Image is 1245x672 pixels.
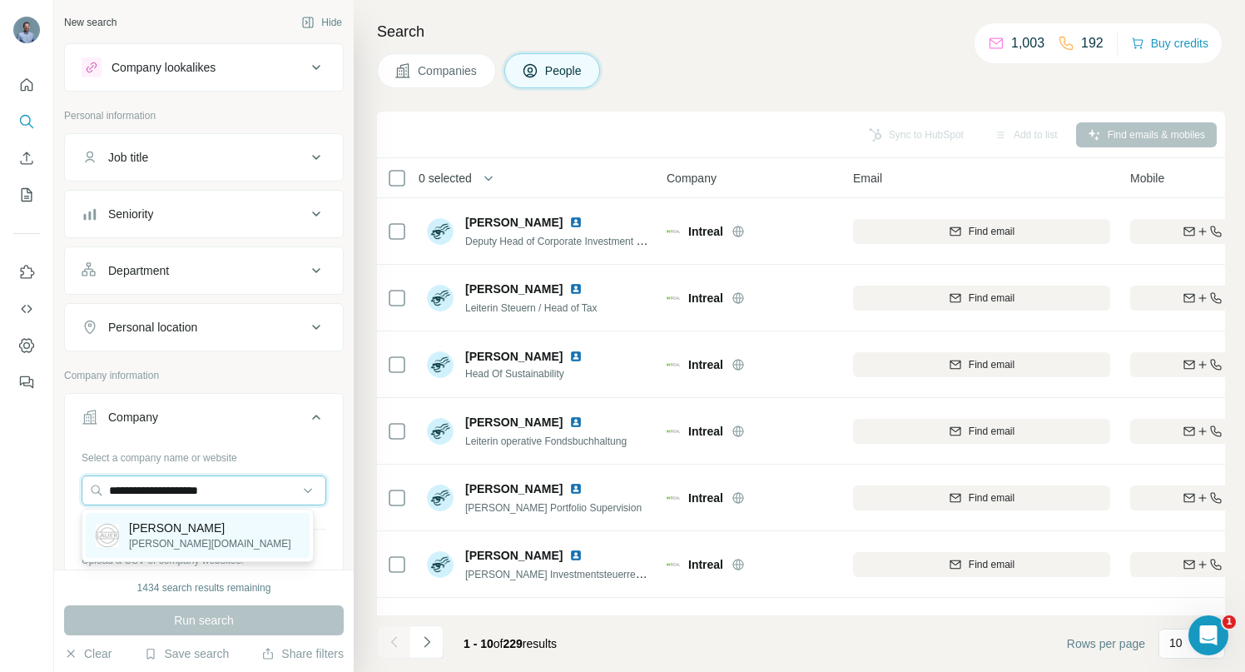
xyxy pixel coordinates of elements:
span: of [494,637,503,650]
button: Save search [144,645,229,662]
span: Find email [969,424,1014,439]
div: 1434 search results remaining [137,580,271,595]
span: [PERSON_NAME] [465,547,563,564]
span: [PERSON_NAME] [465,348,563,365]
span: Mobile [1130,170,1164,187]
span: Find email [969,490,1014,505]
span: Email [853,170,882,187]
button: Find email [853,485,1110,510]
img: Logo of Intreal [667,491,680,505]
span: Find email [969,291,1014,306]
img: Avatar [427,351,454,378]
img: Logo of Intreal [667,291,680,305]
span: Intreal [688,556,723,573]
div: Personal location [108,319,197,336]
img: Avatar [427,485,454,511]
button: Use Surfe API [13,294,40,324]
span: [PERSON_NAME] [465,281,563,297]
button: Find email [853,419,1110,444]
p: 192 [1081,33,1104,53]
img: Avatar [13,17,40,43]
img: LinkedIn logo [569,350,583,363]
span: Find email [969,557,1014,572]
span: Company [667,170,717,187]
button: Personal location [65,307,343,347]
div: Select a company name or website [82,444,326,465]
button: Department [65,251,343,291]
span: Deputy Head of Corporate Investment Management [465,234,694,247]
p: 10 [1169,635,1183,651]
p: 1,003 [1011,33,1044,53]
img: LinkedIn logo [569,482,583,495]
img: Avatar [427,285,454,311]
button: Find email [853,552,1110,577]
button: My lists [13,180,40,210]
button: Quick start [13,70,40,100]
img: Lauer [96,524,119,547]
div: Job title [108,149,148,166]
p: Personal information [64,108,344,123]
div: Company [108,409,158,426]
img: LinkedIn logo [569,416,583,429]
button: Clear [64,645,112,662]
span: Leiterin Steuern / Head of Tax [465,302,598,314]
p: [PERSON_NAME][DOMAIN_NAME] [129,536,291,551]
span: [PERSON_NAME] [465,480,563,497]
span: Intreal [688,290,723,306]
img: Avatar [427,418,454,445]
span: 0 selected [419,170,472,187]
img: Avatar [427,551,454,578]
button: Navigate to next page [410,625,444,659]
span: 229 [503,637,523,650]
div: Seniority [108,206,153,222]
button: Find email [853,219,1110,244]
span: [PERSON_NAME] Investmentsteuerrecht [465,567,649,580]
img: Logo of Intreal [667,558,680,571]
span: [PERSON_NAME] Portfolio Supervision [465,502,642,514]
button: Dashboard [13,331,40,361]
img: Logo of Intreal [667,425,680,438]
p: Your list is private and won't be saved or shared. [82,568,326,583]
img: Logo of Intreal [667,358,680,371]
span: [PERSON_NAME] [465,414,563,431]
button: Seniority [65,194,343,234]
span: Intreal [688,490,723,506]
div: Company lookalikes [112,59,216,76]
p: Company information [64,368,344,383]
span: Find email [969,224,1014,239]
button: Feedback [13,367,40,397]
img: Avatar [427,218,454,245]
span: Find email [969,357,1014,372]
button: Find email [853,352,1110,377]
button: Job title [65,137,343,177]
button: Share filters [261,645,344,662]
span: Companies [418,62,479,79]
span: [PERSON_NAME] [465,214,563,231]
span: Intreal [688,423,723,440]
span: People [545,62,583,79]
span: Intreal [688,223,723,240]
button: Enrich CSV [13,143,40,173]
button: Search [13,107,40,137]
iframe: Intercom live chat [1188,615,1228,655]
button: Company lookalikes [65,47,343,87]
button: Buy credits [1131,32,1208,55]
img: Logo of Intreal [667,225,680,238]
span: results [464,637,557,650]
h4: Search [377,20,1225,43]
img: LinkedIn logo [569,216,583,229]
button: Use Surfe on LinkedIn [13,257,40,287]
span: Rows per page [1067,635,1145,652]
span: 1 - 10 [464,637,494,650]
div: Department [108,262,169,279]
button: Find email [853,286,1110,311]
span: Leiterin operative Fondsbuchhaltung [465,436,627,447]
span: 1 [1223,615,1236,629]
div: New search [64,15,117,30]
p: [PERSON_NAME] [129,520,291,536]
img: LinkedIn logo [569,282,583,296]
span: Head Of Sustainability [465,366,589,381]
img: LinkedIn logo [569,549,583,562]
span: Intreal [688,356,723,373]
button: Company [65,397,343,444]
